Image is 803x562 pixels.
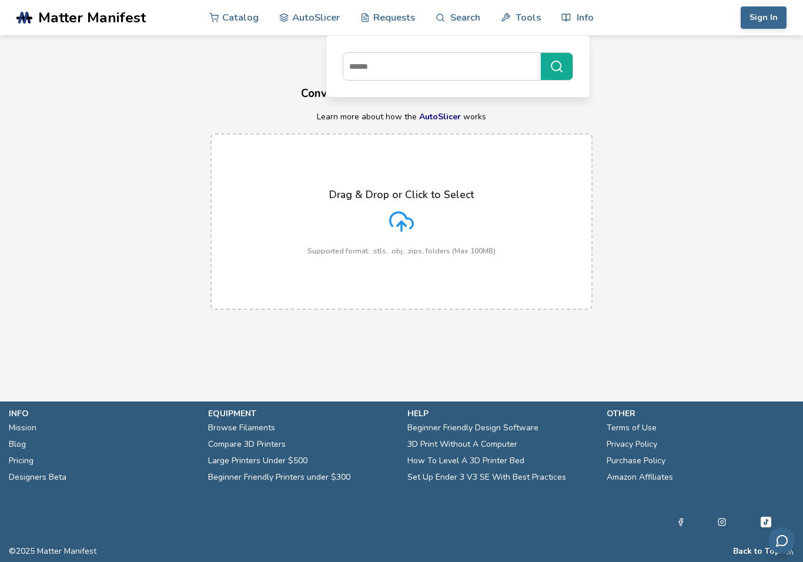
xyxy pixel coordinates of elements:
[9,436,26,453] a: Blog
[208,407,396,420] p: equipment
[741,6,787,29] button: Sign In
[733,547,780,556] button: Back to Top
[329,189,474,200] p: Drag & Drop or Click to Select
[9,407,196,420] p: info
[607,453,665,469] a: Purchase Policy
[208,436,286,453] a: Compare 3D Printers
[718,515,726,529] a: Instagram
[407,436,517,453] a: 3D Print Without A Computer
[768,527,795,554] button: Send feedback via email
[9,547,96,556] span: © 2025 Matter Manifest
[38,9,146,26] span: Matter Manifest
[677,515,685,529] a: Facebook
[607,436,657,453] a: Privacy Policy
[9,420,36,436] a: Mission
[307,247,496,255] p: Supported format: .stls, .obj, .zips, folders (Max 100MB)
[407,407,595,420] p: help
[407,420,538,436] a: Beginner Friendly Design Software
[9,453,34,469] a: Pricing
[759,515,773,529] a: Tiktok
[208,420,275,436] a: Browse Filaments
[407,453,524,469] a: How To Level A 3D Printer Bed
[9,469,66,486] a: Designers Beta
[407,469,566,486] a: Set Up Ender 3 V3 SE With Best Practices
[607,469,673,486] a: Amazon Affiliates
[208,453,307,469] a: Large Printers Under $500
[607,420,657,436] a: Terms of Use
[208,469,350,486] a: Beginner Friendly Printers under $300
[419,111,461,122] a: AutoSlicer
[607,407,794,420] p: other
[786,547,794,556] a: RSS Feed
